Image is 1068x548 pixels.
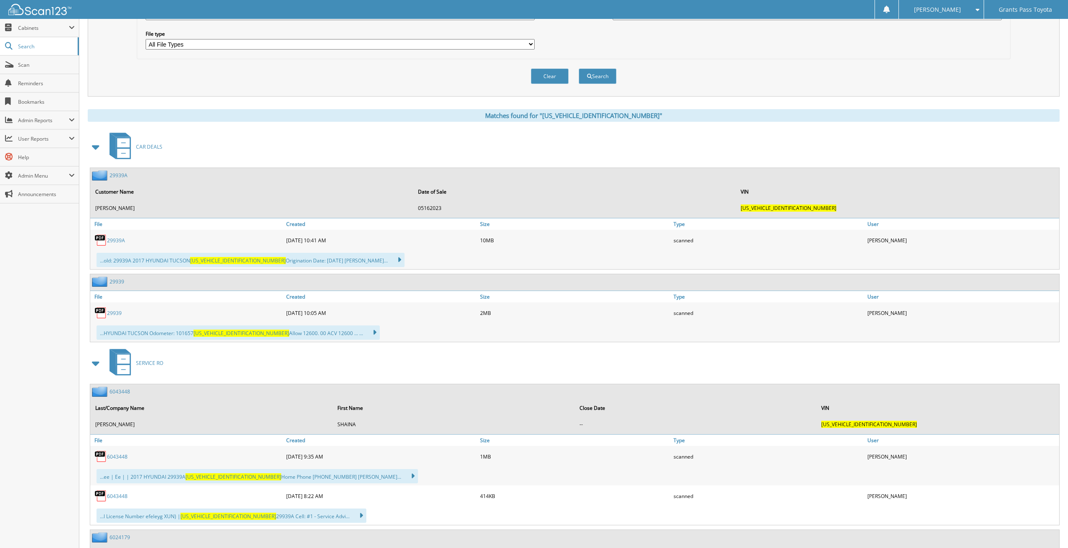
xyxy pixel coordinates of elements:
span: Search [18,43,73,50]
button: Clear [531,68,569,84]
span: Reminders [18,80,75,87]
img: folder2.png [92,276,110,287]
span: [US_VEHICLE_IDENTIFICATION_NUMBER] [821,421,917,428]
div: 10MB [478,232,672,249]
span: SERVICE RO [136,359,163,367]
a: 6043448 [110,388,130,395]
span: Cabinets [18,24,69,31]
th: First Name [333,399,574,417]
img: PDF.png [94,490,107,502]
label: File type [146,30,535,37]
a: Size [478,291,672,302]
div: [DATE] 8:22 AM [284,488,478,504]
button: Search [579,68,616,84]
a: Size [478,218,672,230]
span: [US_VEHICLE_IDENTIFICATION_NUMBER] [193,330,289,337]
a: Type [671,291,865,302]
div: scanned [671,488,865,504]
span: Admin Menu [18,172,69,179]
a: 6024179 [110,534,130,541]
a: SERVICE RO [104,346,163,380]
td: SHAINA [333,417,574,431]
a: User [865,218,1059,230]
div: ...old: 29939A 2017 HYUNDAI TUCSON Origination Date: [DATE] [PERSON_NAME]... [97,253,405,267]
a: File [90,218,284,230]
a: File [90,291,284,302]
a: Created [284,218,478,230]
img: folder2.png [92,386,110,397]
img: PDF.png [94,450,107,463]
img: folder2.png [92,532,110,543]
th: Last/Company Name [91,399,332,417]
span: Bookmarks [18,98,75,105]
a: 29939 [110,278,124,285]
a: User [865,435,1059,446]
div: [PERSON_NAME] [865,232,1059,249]
a: 6043448 [107,493,128,500]
span: [PERSON_NAME] [914,7,961,12]
div: [DATE] 10:41 AM [284,232,478,249]
img: scan123-logo-white.svg [8,4,71,15]
th: VIN [736,183,1058,200]
a: 6043448 [107,453,128,460]
div: [PERSON_NAME] [865,488,1059,504]
img: PDF.png [94,234,107,246]
div: scanned [671,448,865,465]
a: Size [478,435,672,446]
span: CAR DEALS [136,143,162,150]
div: scanned [671,232,865,249]
a: File [90,435,284,446]
th: Close Date [575,399,817,417]
img: PDF.png [94,307,107,319]
a: Created [284,291,478,302]
th: Customer Name [91,183,413,200]
iframe: Chat Widget [1026,508,1068,548]
a: Created [284,435,478,446]
span: [US_VEHICLE_IDENTIFICATION_NUMBER] [180,513,276,520]
span: Announcements [18,191,75,198]
a: 29939 [107,309,122,317]
span: [US_VEHICLE_IDENTIFICATION_NUMBER] [741,205,836,212]
div: [PERSON_NAME] [865,304,1059,321]
div: 414KB [478,488,672,504]
th: Date of Sale [414,183,736,200]
td: [PERSON_NAME] [91,201,413,215]
span: Help [18,154,75,161]
span: Grants Pass Toyota [999,7,1052,12]
div: [DATE] 10:05 AM [284,304,478,321]
a: Type [671,218,865,230]
div: 1MB [478,448,672,465]
th: VIN [817,399,1058,417]
span: Admin Reports [18,117,69,124]
span: [US_VEHICLE_IDENTIFICATION_NUMBER] [190,257,286,264]
div: ...ee | Ee | | 2017 HYUNDAI 29939A Home Phone [PHONE_NUMBER] [PERSON_NAME]... [97,469,418,483]
a: 29939A [107,237,125,244]
div: scanned [671,304,865,321]
div: [PERSON_NAME] [865,448,1059,465]
span: [US_VEHICLE_IDENTIFICATION_NUMBER] [185,473,281,480]
div: ...HYUNDAI TUCSON Odometer: 101657 Allow 12600. 00 ACV 12600 ... ... [97,325,380,340]
td: -- [575,417,817,431]
img: folder2.png [92,170,110,181]
td: [PERSON_NAME] [91,417,332,431]
div: Matches found for "[US_VEHICLE_IDENTIFICATION_NUMBER]" [88,109,1060,122]
a: Type [671,435,865,446]
td: 05162023 [414,201,736,215]
a: 29939A [110,172,128,179]
div: 2MB [478,304,672,321]
a: CAR DEALS [104,130,162,163]
span: User Reports [18,135,69,142]
div: [DATE] 9:35 AM [284,448,478,465]
a: User [865,291,1059,302]
span: Scan [18,61,75,68]
div: ...l License Number efeleyg XUN) | 29939A Cell: #1 - Service Advi... [97,509,366,523]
